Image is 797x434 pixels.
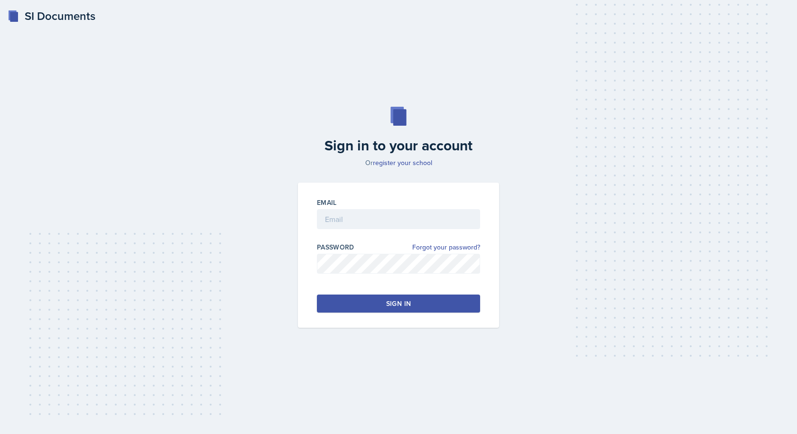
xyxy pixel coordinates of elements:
[317,198,337,207] label: Email
[317,209,480,229] input: Email
[292,137,505,154] h2: Sign in to your account
[317,242,354,252] label: Password
[373,158,432,167] a: register your school
[8,8,95,25] a: SI Documents
[292,158,505,167] p: Or
[412,242,480,252] a: Forgot your password?
[317,295,480,313] button: Sign in
[386,299,411,308] div: Sign in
